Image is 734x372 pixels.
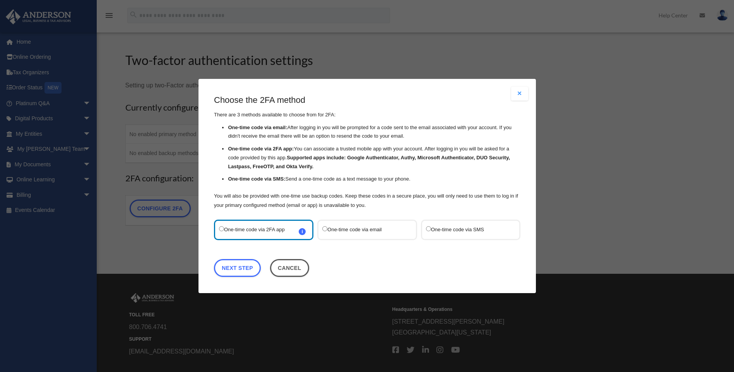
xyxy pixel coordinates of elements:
strong: One-time code via 2FA app: [228,146,294,152]
strong: Supported apps include: Google Authenticator, Authy, Microsoft Authenticator, DUO Security, Lastp... [228,155,510,169]
input: One-time code via 2FA appi [219,226,224,231]
p: You will also be provided with one-time use backup codes. Keep these codes in a secure place, you... [214,191,520,210]
strong: One-time code via email: [228,125,287,130]
input: One-time code via SMS [426,226,431,231]
h3: Choose the 2FA method [214,94,520,106]
a: Next Step [214,259,261,277]
label: One-time code via SMS [426,225,507,235]
li: Send a one-time code as a text message to your phone. [228,175,520,184]
span: i [299,228,306,235]
li: After logging in you will be prompted for a code sent to the email associated with your account. ... [228,123,520,141]
strong: One-time code via SMS: [228,176,285,182]
label: One-time code via 2FA app [219,225,301,235]
li: You can associate a trusted mobile app with your account. After logging in you will be asked for ... [228,145,520,171]
input: One-time code via email [322,226,327,231]
label: One-time code via email [322,225,404,235]
div: There are 3 methods available to choose from for 2FA: [214,94,520,210]
button: Close modal [511,87,528,101]
button: Close this dialog window [270,259,309,277]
